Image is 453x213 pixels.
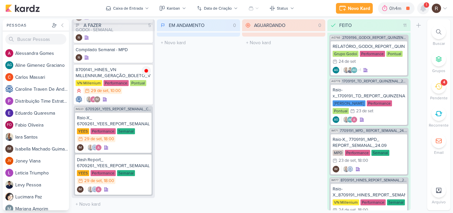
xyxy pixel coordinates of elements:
[146,22,154,29] div: 5
[76,67,151,79] div: 8709141_HINES_VN MILLENNIUM_GERAÇÃO_BOLETO_VERBA_OUTUBRO
[356,109,373,113] div: 23 de set
[15,169,69,176] div: L e t i c i a T r i u m p h o
[331,129,339,133] span: IM171
[130,80,146,86] div: Pontual
[352,69,356,72] p: AG
[5,121,13,129] div: Fabio Oliveira
[15,110,69,117] div: E d u a r d o Q u a r e s m a
[333,199,359,205] div: VN Millenium
[341,166,354,172] div: Colaboradores: Iara Santos, Caroline Traven De Andrade
[339,159,356,163] div: 23 de set
[76,80,102,86] div: VN Millenium
[76,54,82,61] div: Criador(a): Rafael Dornelles
[342,36,407,40] span: 2709196_GODOI_REPORT_QUINZENAL_25.09
[76,54,82,61] img: Rafael Dornelles
[15,205,69,212] div: M a r i a n a A m o r i m
[333,116,339,123] div: Criador(a): Aline Gimenez Graciano
[79,146,82,150] p: IM
[347,67,354,73] img: Levy Pessoa
[75,107,84,111] span: IM223
[7,123,12,127] p: FO
[158,38,239,48] input: + Novo kard
[333,166,339,172] div: Isabella Machado Guimarães
[401,22,409,29] div: 11
[86,144,102,151] div: Colaboradores: Iara Santos, Caroline Traven De Andrade, Alessandra Gomes
[432,68,445,74] p: Grupos
[77,170,89,176] div: YEES
[87,186,94,193] img: Iara Santos
[356,208,368,212] div: , 18:00
[5,205,13,213] img: Mariana Amorim
[339,208,356,212] div: 24 de set
[5,97,13,105] img: Distribuição Time Estratégico
[333,87,405,99] div: Raio-x_1709191_TD_REPORT_QUINZENAL_24.09
[76,47,151,53] div: Compilado Semanal - MPD
[434,150,444,156] p: Email
[356,159,368,163] div: , 18:00
[90,96,97,103] img: Alessandra Gomes
[331,79,341,83] span: AG778
[76,34,82,41] div: Criador(a): Rafael Dornelles
[243,38,324,48] input: + Novo kard
[430,95,448,101] p: Pendente
[7,159,11,163] p: JV
[343,166,350,172] img: Iara Santos
[333,44,405,50] div: RELATÓRIO_GODOI_REPORT_QUINZENAL_25.09
[432,4,441,13] img: Rafael Dornelles
[230,22,239,29] div: 0
[343,116,350,123] img: Iara Santos
[5,157,13,165] div: Joney Viana
[15,74,69,81] div: C a r l o s M a s s a r i
[96,98,99,101] p: IM
[341,116,357,123] div: Colaboradores: Iara Santos, Aline Gimenez Graciano, Alessandra Gomes
[76,96,82,103] div: Criador(a): Caroline Traven De Andrade
[341,67,361,73] div: Colaboradores: Iara Santos, Levy Pessoa, Aline Gimenez Graciano, Alessandra Gomes
[386,51,403,57] div: Pontual
[5,73,13,81] img: Carlos Massari
[103,80,129,86] div: Performance
[84,137,102,141] div: 29 de set
[339,59,356,64] div: 24 de set
[336,3,373,14] button: Novo Kard
[5,4,40,12] img: kardz.app
[367,100,392,106] div: Performance
[5,169,13,177] img: Leticia Triumpho
[15,62,69,69] div: A l i n e G i m e n e z G r a c i a n o
[86,96,93,103] img: Iara Santos
[427,25,450,47] li: Ctrl + F
[331,36,341,40] span: AG768
[333,67,339,73] div: Aline Gimenez Graciano
[5,181,13,189] img: Levy Pessoa
[15,98,69,105] div: D i s t r i b u i ç ã o T i m e E s t r a t é g i c o
[15,158,69,164] div: J o n e y V i a n a
[333,67,339,73] div: Criador(a): Aline Gimenez Graciano
[333,100,365,106] div: [PERSON_NAME]
[77,186,84,193] div: Isabella Machado Guimarães
[360,51,385,57] div: Performance
[91,186,98,193] img: Caroline Traven De Andrade
[142,66,151,75] img: tracking
[79,188,82,191] p: IM
[86,186,102,193] div: Colaboradores: Iara Santos, Caroline Traven De Andrade, Alessandra Gomes
[77,115,150,127] div: Raio-X_ 6709261_YEES_REPORT_SEMANAL_COMERCIAL_30.09
[15,181,69,188] div: L e v y P e s s o a
[91,128,116,134] div: Performance
[371,150,389,156] div: Semanal
[117,128,135,134] div: Semanal
[347,166,354,172] img: Caroline Traven De Andrade
[91,89,108,93] div: 29 de set
[15,86,69,93] div: C a r o l i n e T r a v e n D e A n d r a d e
[77,128,89,134] div: YEES
[357,67,361,73] span: +1
[108,89,121,93] div: , 10:00
[76,34,82,41] img: Rafael Dornelles
[433,41,445,47] p: Buscar
[5,49,13,57] img: Alessandra Gomes
[443,80,445,85] div: 4
[360,199,386,205] div: Performance
[7,147,11,151] p: IM
[345,150,370,156] div: Performance
[387,199,405,205] div: Semanal
[334,168,338,171] p: IM
[342,79,407,83] span: 1709191_TD_REPORT_QUINZENAL_24.09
